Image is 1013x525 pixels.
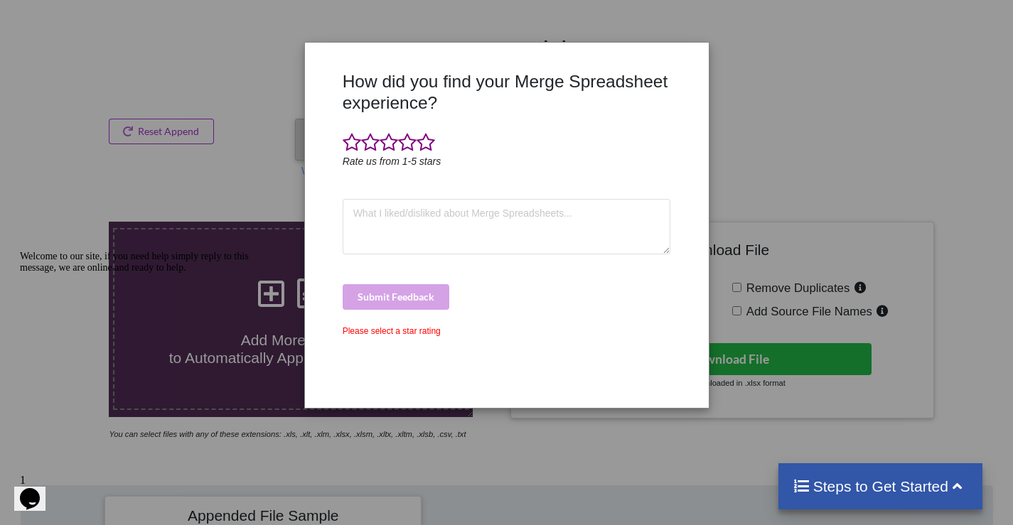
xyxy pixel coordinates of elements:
i: Rate us from 1-5 stars [343,156,441,167]
div: Please select a star rating [343,325,671,337]
iframe: chat widget [14,468,60,511]
div: Welcome to our site, if you need help simply reply to this message, we are online and ready to help. [6,6,262,28]
h3: How did you find your Merge Spreadsheet experience? [343,71,671,113]
iframe: chat widget [14,245,270,461]
h4: Steps to Get Started [793,477,968,495]
span: Welcome to our site, if you need help simply reply to this message, we are online and ready to help. [6,6,235,28]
